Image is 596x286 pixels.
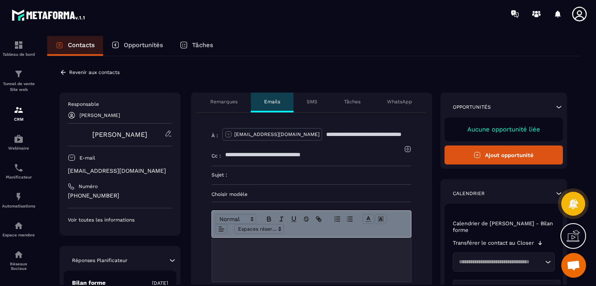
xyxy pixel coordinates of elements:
[68,41,95,49] p: Contacts
[2,175,35,179] p: Planificateur
[264,98,280,105] p: Emails
[453,190,485,197] p: Calendrier
[72,257,127,264] p: Réponses Planificateur
[79,183,98,190] p: Numéro
[2,128,35,157] a: automationsautomationsWebinaire
[211,153,221,159] p: Cc :
[2,186,35,214] a: automationsautomationsAutomatisations
[344,98,360,105] p: Tâches
[14,134,24,144] img: automations
[68,167,172,175] p: [EMAIL_ADDRESS][DOMAIN_NAME]
[2,233,35,237] p: Espace membre
[14,105,24,115] img: formation
[453,253,555,272] div: Search for option
[211,191,411,198] p: Choisir modèle
[14,192,24,202] img: automations
[2,146,35,150] p: Webinaire
[2,81,35,93] p: Tunnel de vente Site web
[171,36,221,56] a: Tâches
[307,98,317,105] p: SMS
[453,126,555,133] p: Aucune opportunité liée
[14,163,24,173] img: scheduler
[2,63,35,99] a: formationformationTunnel de vente Site web
[14,40,24,50] img: formation
[2,52,35,57] p: Tableau de bord
[453,220,555,234] p: Calendrier de [PERSON_NAME] - Bilan forme
[68,101,172,107] p: Responsable
[211,172,227,178] p: Sujet :
[68,217,172,223] p: Voir toutes les informations
[2,157,35,186] a: schedulerschedulerPlanificateur
[561,253,586,278] div: Ouvrir le chat
[2,117,35,122] p: CRM
[14,69,24,79] img: formation
[387,98,412,105] p: WhatsApp
[192,41,213,49] p: Tâches
[234,131,320,138] p: [EMAIL_ADDRESS][DOMAIN_NAME]
[445,145,563,164] button: Ajout opportunité
[92,131,147,138] a: [PERSON_NAME]
[453,240,534,246] p: Transférer le contact au Closer
[453,104,491,110] p: Opportunités
[68,192,172,200] p: [PHONE_NUMBER]
[2,243,35,277] a: social-networksocial-networkRéseaux Sociaux
[2,34,35,63] a: formationformationTableau de bord
[79,112,120,118] p: [PERSON_NAME]
[2,262,35,271] p: Réseaux Sociaux
[2,204,35,208] p: Automatisations
[456,258,543,266] input: Search for option
[12,7,86,22] img: logo
[210,98,238,105] p: Remarques
[124,41,163,49] p: Opportunités
[69,69,120,75] p: Revenir aux contacts
[14,221,24,231] img: automations
[103,36,171,56] a: Opportunités
[79,155,95,161] p: E-mail
[14,250,24,260] img: social-network
[211,132,218,139] p: À :
[47,36,103,56] a: Contacts
[2,99,35,128] a: formationformationCRM
[2,214,35,243] a: automationsautomationsEspace membre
